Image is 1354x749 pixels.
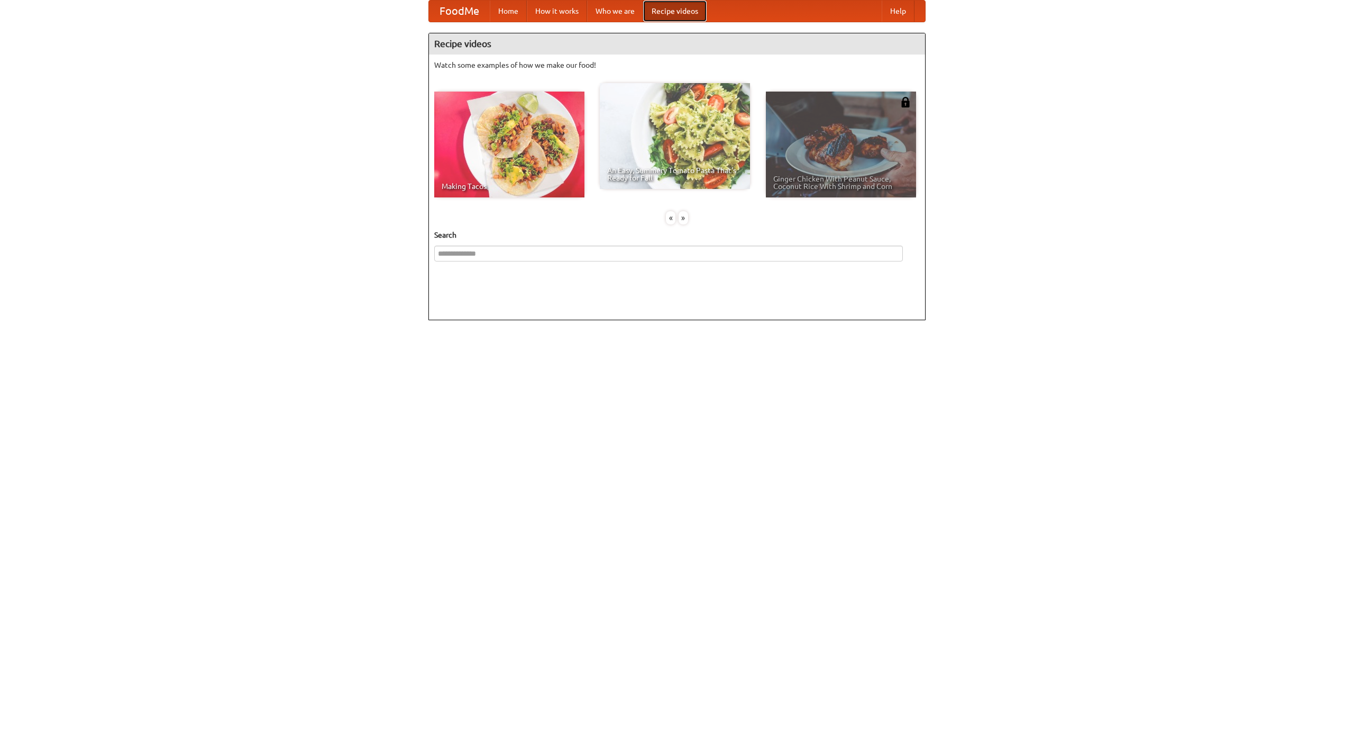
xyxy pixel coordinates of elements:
h4: Recipe videos [429,33,925,55]
a: Who we are [587,1,643,22]
a: FoodMe [429,1,490,22]
span: An Easy, Summery Tomato Pasta That's Ready for Fall [607,167,743,182]
img: 483408.png [900,97,911,107]
a: Help [882,1,914,22]
a: Recipe videos [643,1,707,22]
h5: Search [434,230,920,240]
a: Home [490,1,527,22]
div: » [679,211,688,224]
a: Making Tacos [434,92,584,197]
div: « [666,211,675,224]
span: Making Tacos [442,183,577,190]
a: How it works [527,1,587,22]
p: Watch some examples of how we make our food! [434,60,920,70]
a: An Easy, Summery Tomato Pasta That's Ready for Fall [600,83,750,189]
